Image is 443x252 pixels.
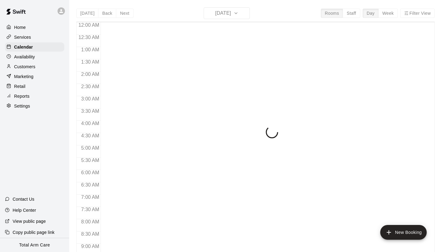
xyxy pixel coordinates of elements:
[80,231,101,237] span: 8:30 AM
[80,145,101,151] span: 5:00 AM
[14,93,30,99] p: Reports
[80,121,101,126] span: 4:00 AM
[14,54,35,60] p: Availability
[80,96,101,101] span: 3:00 AM
[80,182,101,187] span: 6:30 AM
[14,34,31,40] p: Services
[80,84,101,89] span: 2:30 AM
[80,195,101,200] span: 7:00 AM
[380,225,427,240] button: add
[5,101,64,111] a: Settings
[19,242,50,248] p: Total Arm Care
[13,218,46,224] p: View public page
[80,244,101,249] span: 9:00 AM
[77,22,101,28] span: 12:00 AM
[80,207,101,212] span: 7:30 AM
[5,62,64,71] a: Customers
[14,103,30,109] p: Settings
[5,92,64,101] a: Reports
[5,33,64,42] a: Services
[5,82,64,91] a: Retail
[13,229,54,235] p: Copy public page link
[80,170,101,175] span: 6:00 AM
[14,44,33,50] p: Calendar
[14,64,35,70] p: Customers
[5,72,64,81] a: Marketing
[80,133,101,138] span: 4:30 AM
[80,108,101,114] span: 3:30 AM
[13,196,34,202] p: Contact Us
[80,59,101,65] span: 1:30 AM
[77,35,101,40] span: 12:30 AM
[14,24,26,30] p: Home
[80,219,101,224] span: 8:00 AM
[80,47,101,52] span: 1:00 AM
[5,23,64,32] a: Home
[5,42,64,52] a: Calendar
[14,83,26,89] p: Retail
[14,73,34,80] p: Marketing
[80,158,101,163] span: 5:30 AM
[5,52,64,61] a: Availability
[80,72,101,77] span: 2:00 AM
[13,207,36,213] p: Help Center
